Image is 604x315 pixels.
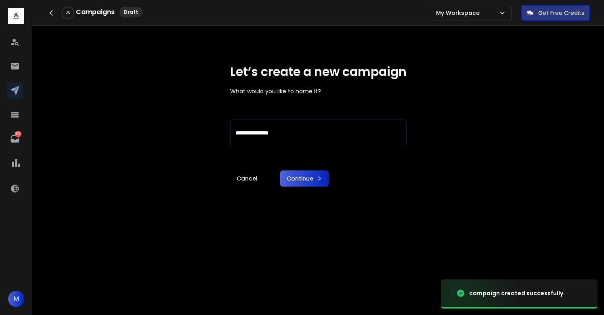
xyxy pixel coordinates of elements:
p: What would you like to name it? [230,87,407,95]
h1: Campaigns [76,7,115,17]
div: Draft [120,7,143,17]
button: Get Free Credits [521,5,590,21]
p: 205 [15,131,21,137]
a: 205 [7,131,23,147]
h1: Let’s create a new campaign [230,65,407,79]
button: M [8,291,24,307]
p: Get Free Credits [538,9,584,17]
p: My Workspace [436,9,483,17]
div: campaign created successfully. [469,289,565,297]
a: Cancel [230,170,264,187]
button: Continue [280,170,329,187]
img: logo [8,8,24,24]
p: 0 % [66,10,70,15]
